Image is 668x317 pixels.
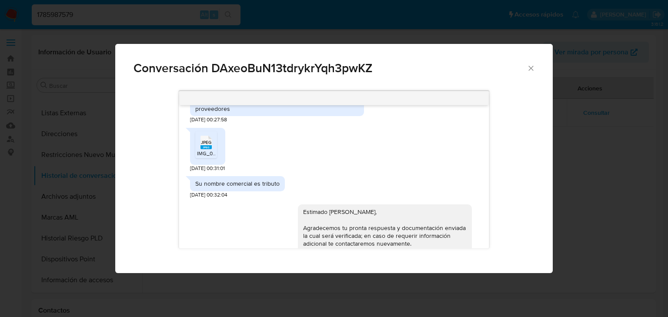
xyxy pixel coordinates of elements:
[190,191,227,199] span: [DATE] 00:32:04
[190,165,225,172] span: [DATE] 00:31:01
[197,150,232,157] span: IMG_0126.jpeg
[201,140,211,145] span: JPEG
[115,44,553,274] div: Comunicación
[195,180,280,187] div: Su nombre comercial es tributo
[134,62,527,74] span: Conversación DAxeoBuN13tdrykrYqh3pwKZ
[303,208,467,271] div: Estimado [PERSON_NAME], Agradecemos tu pronta respuesta y documentación enviada la cual será veri...
[527,64,534,72] button: Cerrar
[195,81,359,113] div: 4) es la razón social del restaurante por el cual se realiza los movimientos a esa cuenta bancari...
[190,116,227,123] span: [DATE] 00:27:58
